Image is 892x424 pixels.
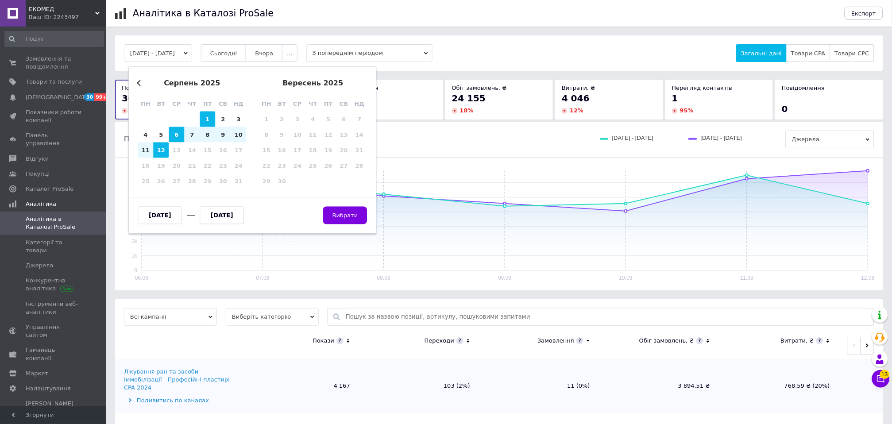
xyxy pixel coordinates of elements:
[26,262,53,270] span: Джерела
[835,50,869,57] span: Товари CPC
[231,173,246,189] div: Not available неділя, 31-е серпня 2025 р.
[138,127,153,143] div: Choose понеділок, 4-е серпня 2025 р.
[231,96,246,112] div: нд
[215,96,231,112] div: сб
[153,173,169,189] div: Not available вівторок, 26-е серпня 2025 р.
[231,143,246,158] div: Not available неділя, 17-е серпня 2025 р.
[305,143,321,158] div: Not available четвер, 18-е вересня 2025 р.
[153,96,169,112] div: вт
[290,112,305,127] div: Not available середа, 3-є вересня 2025 р.
[231,112,246,127] div: Choose неділя, 3-є серпня 2025 р.
[351,96,367,112] div: нд
[351,112,367,127] div: Not available неділя, 7-е вересня 2025 р.
[639,337,694,345] div: Обіг замовлень, ₴
[537,337,574,345] div: Замовлення
[26,215,82,231] span: Аналітика в Каталозі ProSale
[780,337,814,345] div: Витрати, ₴
[26,155,49,163] span: Відгуки
[336,143,351,158] div: Not available субота, 20-е вересня 2025 р.
[29,13,106,21] div: Ваш ID: 2243497
[740,275,753,281] text: 11.08
[26,55,82,71] span: Замовлення та повідомлення
[134,267,137,274] text: 0
[351,158,367,173] div: Not available неділя, 28-е вересня 2025 р.
[231,158,246,173] div: Not available неділя, 24-е серпня 2025 р.
[786,44,830,62] button: Товари CPA
[169,173,184,189] div: Not available середа, 27-е серпня 2025 р.
[200,143,215,158] div: Not available п’ятниця, 15-е серпня 2025 р.
[169,96,184,112] div: ср
[274,158,290,173] div: Not available вівторок, 23-є вересня 2025 р.
[290,96,305,112] div: ср
[210,50,237,57] span: Сьогодні
[122,93,156,104] span: 36 911
[26,78,82,86] span: Товари та послуги
[26,200,56,208] span: Аналітика
[845,7,884,20] button: Експорт
[290,143,305,158] div: Not available середа, 17-е вересня 2025 р.
[246,44,282,62] button: Вчора
[124,44,192,62] button: [DATE] - [DATE]
[122,85,143,91] span: Покази
[26,108,82,124] span: Показники роботи компанії
[782,85,825,91] span: Повідомлення
[184,173,200,189] div: Not available четвер, 28-е серпня 2025 р.
[321,112,336,127] div: Not available п’ятниця, 5-е вересня 2025 р.
[479,359,599,413] td: 11 (0%)
[226,308,319,326] span: Виберіть категорію
[239,359,359,413] td: 4 167
[332,212,358,219] span: Вибрати
[135,275,148,281] text: 06.08
[255,50,273,57] span: Вчора
[215,112,231,127] div: Choose субота, 2-е серпня 2025 р.
[570,107,583,114] span: 12 %
[131,238,138,244] text: 2k
[200,173,215,189] div: Not available п’ятниця, 29-е серпня 2025 р.
[137,80,143,86] button: Previous Month
[680,107,694,114] span: 95 %
[562,93,590,104] span: 4 046
[184,143,200,158] div: Not available четвер, 14-е серпня 2025 р.
[256,275,269,281] text: 07.08
[452,85,507,91] span: Обіг замовлень, ₴
[26,277,82,293] span: Конкурентна аналітика
[94,93,109,101] span: 99+
[153,143,169,158] div: Choose вівторок, 12-е серпня 2025 р.
[259,173,274,189] div: Not available понеділок, 29-е вересня 2025 р.
[336,96,351,112] div: сб
[26,323,82,339] span: Управління сайтом
[290,127,305,143] div: Not available середа, 10-е вересня 2025 р.
[791,50,825,57] span: Товари CPA
[852,10,877,17] span: Експорт
[321,96,336,112] div: пт
[786,131,874,148] span: Джерела
[259,96,274,112] div: пн
[305,96,321,112] div: чт
[184,96,200,112] div: чт
[26,170,50,178] span: Покупці
[741,50,782,57] span: Загальні дані
[201,44,247,62] button: Сьогодні
[880,370,890,379] span: 13
[259,112,274,127] div: Not available понеділок, 1-е вересня 2025 р.
[26,370,48,378] span: Маркет
[169,143,184,158] div: Not available середа, 13-е серпня 2025 р.
[153,127,169,143] div: Choose вівторок, 5-е серпня 2025 р.
[336,158,351,173] div: Not available субота, 27-е вересня 2025 р.
[672,85,733,91] span: Перегляд контактів
[26,300,82,316] span: Інструменти веб-аналітики
[274,96,290,112] div: вт
[138,96,153,112] div: пн
[259,143,274,158] div: Not available понеділок, 15-е вересня 2025 р.
[138,143,153,158] div: Choose понеділок, 11-е серпня 2025 р.
[215,158,231,173] div: Not available субота, 23-є серпня 2025 р.
[830,44,874,62] button: Товари CPC
[259,158,274,173] div: Not available понеділок, 22-е вересня 2025 р.
[133,8,274,19] h1: Аналітика в Каталозі ProSale
[305,127,321,143] div: Not available четвер, 11-е вересня 2025 р.
[184,158,200,173] div: Not available четвер, 21-е серпня 2025 р.
[782,104,788,114] span: 0
[259,127,274,143] div: Not available понеділок, 8-е вересня 2025 р.
[200,127,215,143] div: Choose п’ятниця, 8-е серпня 2025 р.
[200,112,215,127] div: Choose п’ятниця, 1-е серпня 2025 р.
